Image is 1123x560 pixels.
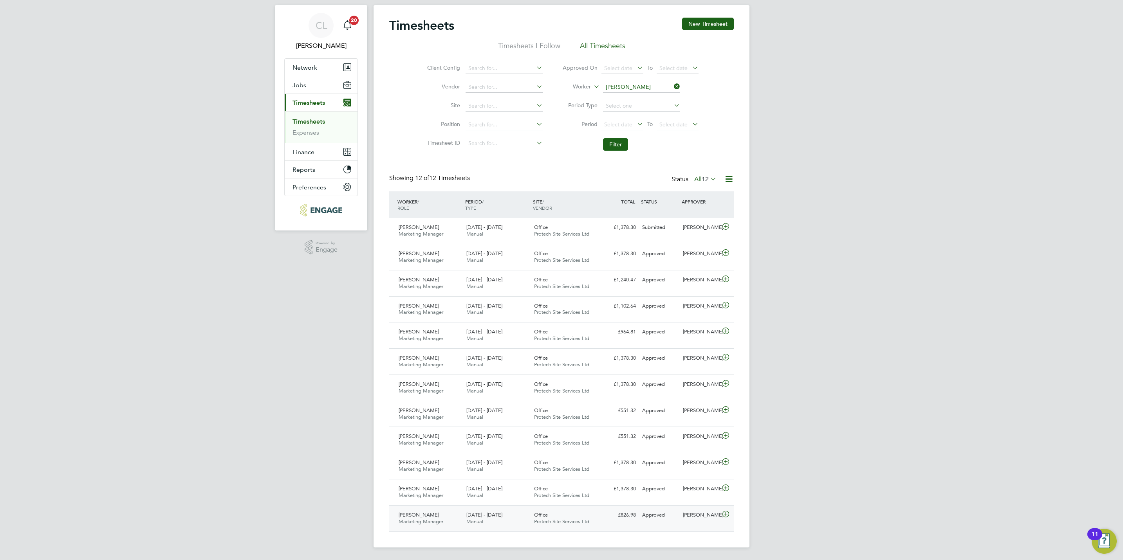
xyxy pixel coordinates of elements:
span: Manual [466,414,483,420]
span: / [542,198,544,205]
input: Search for... [466,101,543,112]
span: Office [534,511,548,518]
span: Reports [292,166,315,173]
span: Select date [604,121,632,128]
label: Position [425,121,460,128]
a: 20 [339,13,355,38]
span: [PERSON_NAME] [399,224,439,230]
span: Marketing Manager [399,387,443,394]
span: Protech Site Services Ltd [534,439,589,446]
label: Approved On [562,64,598,71]
span: Office [534,459,548,466]
span: Marketing Manager [399,466,443,472]
span: Marketing Manager [399,335,443,342]
span: [DATE] - [DATE] [466,276,502,283]
span: [PERSON_NAME] [399,459,439,466]
span: Protech Site Services Ltd [534,518,589,525]
div: Approved [639,247,680,260]
div: [PERSON_NAME] [680,326,720,339]
div: Approved [639,326,680,339]
h2: Timesheets [389,18,454,33]
div: PERIOD [463,194,531,215]
div: Approved [639,404,680,417]
nav: Main navigation [275,5,367,230]
span: Select date [659,65,688,72]
div: £1,240.47 [598,274,639,286]
span: Marketing Manager [399,518,443,525]
span: [DATE] - [DATE] [466,485,502,492]
span: [PERSON_NAME] [399,276,439,283]
span: Select date [604,65,632,72]
span: Manual [466,387,483,394]
span: ROLE [397,205,409,211]
input: Search for... [466,82,543,93]
div: [PERSON_NAME] [680,378,720,391]
span: Manual [466,309,483,315]
div: £1,378.30 [598,483,639,495]
label: Period Type [562,102,598,109]
div: [PERSON_NAME] [680,509,720,522]
input: Select one [603,101,680,112]
span: [DATE] - [DATE] [466,355,502,361]
li: All Timesheets [580,41,625,55]
button: Filter [603,138,628,151]
span: Protech Site Services Ltd [534,309,589,315]
button: Finance [285,143,357,160]
span: Marketing Manager [399,283,443,290]
label: Site [425,102,460,109]
div: [PERSON_NAME] [680,483,720,495]
div: STATUS [639,194,680,209]
span: Marketing Manager [399,257,443,263]
div: [PERSON_NAME] [680,300,720,313]
span: [DATE] - [DATE] [466,433,502,439]
button: Reports [285,161,357,178]
div: £1,102.64 [598,300,639,313]
span: Select date [659,121,688,128]
span: Protech Site Services Ltd [534,257,589,263]
span: Finance [292,148,314,156]
span: Manual [466,361,483,368]
a: Expenses [292,129,319,136]
div: Timesheets [285,111,357,143]
span: Marketing Manager [399,492,443,499]
div: Approved [639,352,680,365]
span: Protech Site Services Ltd [534,335,589,342]
span: [PERSON_NAME] [399,303,439,309]
label: Vendor [425,83,460,90]
div: [PERSON_NAME] [680,456,720,469]
button: Open Resource Center, 11 new notifications [1092,529,1117,554]
div: Approved [639,378,680,391]
span: Office [534,303,548,309]
span: Jobs [292,81,306,89]
div: £1,378.30 [598,352,639,365]
span: 12 of [415,174,429,182]
span: Timesheets [292,99,325,106]
div: £1,378.30 [598,221,639,234]
input: Search for... [603,82,680,93]
span: To [645,63,655,73]
label: Worker [556,83,591,91]
div: £964.81 [598,326,639,339]
span: Manual [466,335,483,342]
div: Approved [639,430,680,443]
div: Approved [639,509,680,522]
span: Manual [466,439,483,446]
label: Timesheet ID [425,139,460,146]
span: Manual [466,283,483,290]
div: £551.32 [598,404,639,417]
span: Marketing Manager [399,230,443,237]
span: Preferences [292,184,326,191]
span: Manual [466,518,483,525]
span: Manual [466,257,483,263]
span: Office [534,276,548,283]
div: £1,378.30 [598,456,639,469]
div: [PERSON_NAME] [680,430,720,443]
span: Protech Site Services Ltd [534,492,589,499]
div: [PERSON_NAME] [680,404,720,417]
span: [DATE] - [DATE] [466,303,502,309]
span: TYPE [465,205,476,211]
label: Client Config [425,64,460,71]
div: Approved [639,300,680,313]
span: [DATE] - [DATE] [466,250,502,257]
img: protechltd-logo-retina.png [300,204,342,216]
